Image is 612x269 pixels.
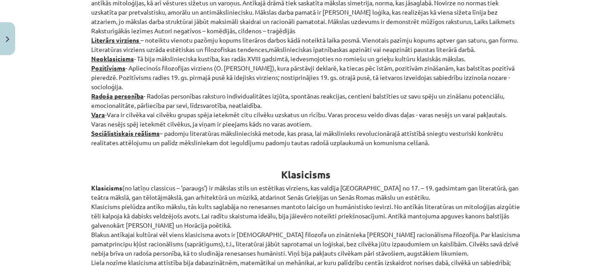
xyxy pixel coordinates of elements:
strong: Sociālistiskais reālisms [91,129,160,137]
strong: Pozitīvisms [91,64,125,72]
strong: Radoša personība [91,92,144,100]
b: Klasicisms [282,168,331,181]
strong: Klasicisms [91,184,122,192]
strong: Literārs virziens [91,36,139,44]
strong: Vara [91,111,105,119]
strong: Neoklasicisms [91,55,134,63]
img: icon-close-lesson-0947bae3869378f0d4975bcd49f059093ad1ed9edebbc8119c70593378902aed.svg [6,36,9,42]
